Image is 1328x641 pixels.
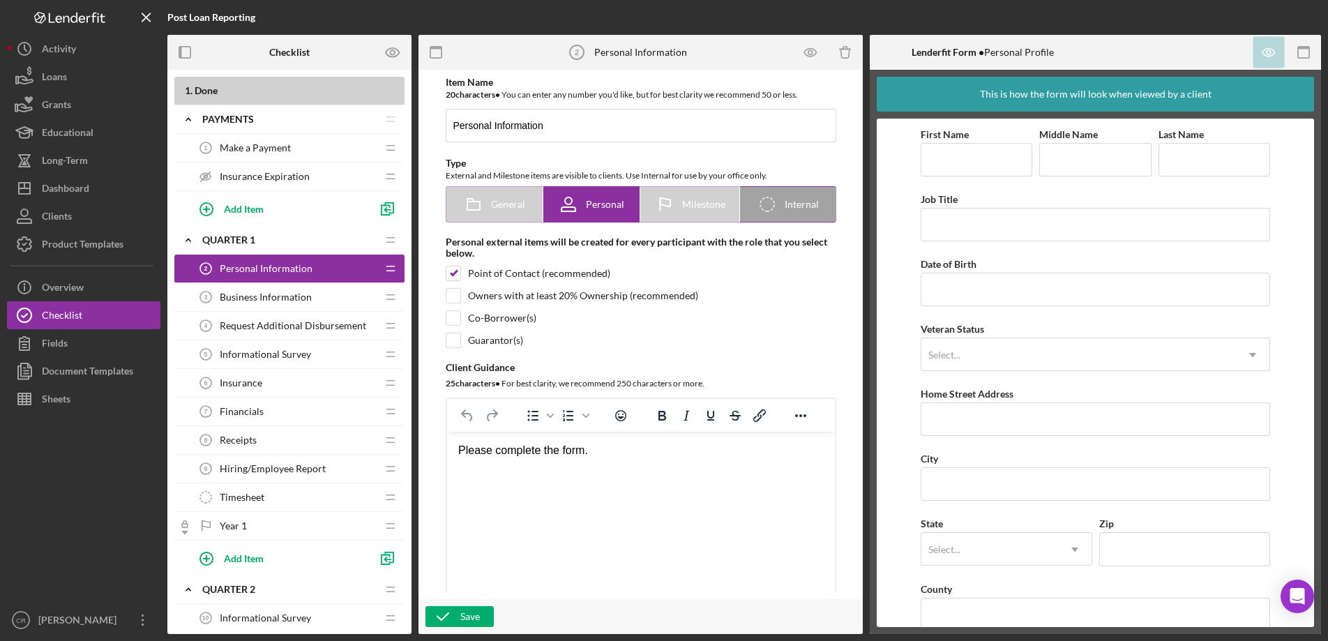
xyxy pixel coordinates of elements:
div: Bullet list [521,406,556,425]
div: Document Templates [42,357,133,389]
iframe: Rich Text Area [447,432,835,588]
span: Insurance [220,377,262,389]
span: Done [195,84,218,96]
div: Payments [202,114,377,125]
div: Save [460,606,480,627]
button: Activity [7,35,160,63]
button: CR[PERSON_NAME] [7,606,160,634]
tspan: 8 [204,437,208,444]
div: You can enter any number you'd like, but for best clarity we recommend 50 or less. [446,88,836,102]
button: 4 words [786,591,820,603]
div: Product Templates [42,230,123,262]
button: Educational [7,119,160,146]
span: Timesheet [220,492,264,503]
button: Add Item [188,544,370,572]
b: Checklist [269,47,310,58]
span: 1 . [185,84,193,96]
button: Clients [7,202,160,230]
span: Receipts [220,435,257,446]
tspan: 10 [202,614,209,621]
button: Strikethrough [723,406,747,425]
div: Press ⌥0 for help [575,591,697,603]
div: Sheets [42,385,70,416]
tspan: 3 [204,294,208,301]
div: Add Item [224,545,264,571]
span: Internal [785,199,819,210]
div: Guarantor(s) [468,335,523,346]
span: Informational Survey [220,612,311,624]
div: Item Name [446,77,836,88]
button: Overview [7,273,160,301]
div: Overview [42,273,84,305]
span: Personal [586,199,624,210]
tspan: 1 [204,144,208,151]
button: Sheets [7,385,160,413]
button: Redo [480,406,504,425]
div: Point of Contact (recommended) [468,268,610,279]
tspan: 2 [204,265,208,272]
b: Post Loan Reporting [167,11,255,23]
span: Business Information [220,292,312,303]
button: Insert/edit link [748,406,771,425]
span: General [491,199,525,210]
tspan: 6 [204,379,208,386]
div: Quarter 1 [202,234,377,246]
span: Milestone [682,199,725,210]
label: First Name [921,128,969,140]
span: Insurance Expiration [220,171,310,182]
a: Long-Term [7,146,160,174]
div: Type [446,158,836,169]
div: Checklist [42,301,82,333]
span: Year 1 [220,520,247,531]
button: Product Templates [7,230,160,258]
div: Grants [42,91,71,122]
tspan: 5 [204,351,208,358]
tspan: 2 [575,48,579,56]
label: Last Name [1159,128,1204,140]
div: External and Milestone items are visible to clients. Use Internal for use by your office only. [446,169,836,183]
tspan: 9 [204,465,208,472]
div: For best clarity, we recommend 250 characters or more. [446,377,836,391]
div: Press the Up and Down arrow keys to resize the editor. [820,588,835,605]
button: Fields [7,329,160,357]
label: Zip [1099,518,1114,529]
text: CR [16,617,26,624]
div: Owners with at least 20% Ownership (recommended) [468,290,698,301]
button: Undo [455,406,479,425]
b: 25 character s • [446,378,500,389]
div: Clients [42,202,72,234]
span: Personal Information [220,263,312,274]
button: Checklist [7,301,160,329]
button: Grants [7,91,160,119]
span: Make a Payment [220,142,291,153]
label: Date of Birth [921,258,976,270]
b: 20 character s • [446,89,500,100]
tspan: 4 [204,322,208,329]
div: Dashboard [42,174,89,206]
button: Bold [650,406,674,425]
span: Hiring/Employee Report [220,463,326,474]
div: Long-Term [42,146,88,178]
button: Emojis [609,406,633,425]
label: Middle Name [1039,128,1098,140]
div: Numbered list [557,406,591,425]
div: Personal external items will be created for every participant with the role that you select below. [446,236,836,259]
button: Document Templates [7,357,160,385]
button: Underline [699,406,723,425]
div: Fields [42,329,68,361]
button: Loans [7,63,160,91]
div: This is how the form will look when viewed by a client [980,77,1212,112]
div: Open Intercom Messenger [1281,580,1314,613]
div: Co-Borrower(s) [468,312,536,324]
div: Client Guidance [446,362,836,373]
